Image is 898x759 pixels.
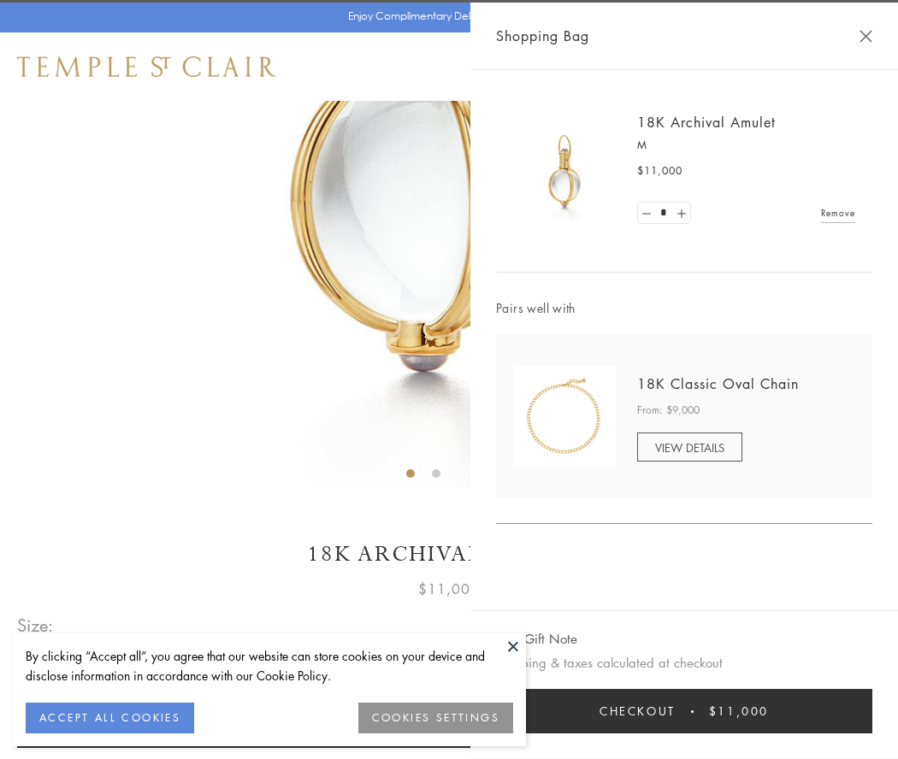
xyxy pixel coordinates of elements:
[17,56,275,77] img: Temple St. Clair
[637,374,799,393] a: 18K Classic Oval Chain
[637,432,742,462] a: VIEW DETAILS
[637,402,700,419] span: From: $9,000
[513,365,616,468] img: N88865-OV18
[418,578,480,600] span: $11,000
[637,113,776,132] a: 18K Archival Amulet
[496,628,577,650] button: Add Gift Note
[821,203,855,222] a: Remove
[17,611,55,639] span: Size:
[672,203,689,224] a: Set quantity to 2
[358,703,513,733] button: COOKIES SETTINGS
[600,702,676,721] span: Checkout
[496,652,872,674] p: Shipping & taxes calculated at checkout
[496,298,872,318] span: Pairs well with
[513,120,616,222] img: 18K Archival Amulet
[496,689,872,733] button: Checkout $11,000
[348,8,542,25] p: Enjoy Complimentary Delivery & Returns
[637,137,855,154] p: M
[860,30,872,43] button: Close Shopping Bag
[26,646,513,685] div: By clicking “Accept all”, you agree that our website can store cookies on your device and disclos...
[709,702,769,721] span: $11,000
[26,703,194,733] button: ACCEPT ALL COOKIES
[637,162,682,179] span: $11,000
[17,539,881,569] h1: 18K Archival Amulet
[496,25,589,47] span: Shopping Bag
[638,203,655,224] a: Set quantity to 0
[655,439,724,456] span: VIEW DETAILS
